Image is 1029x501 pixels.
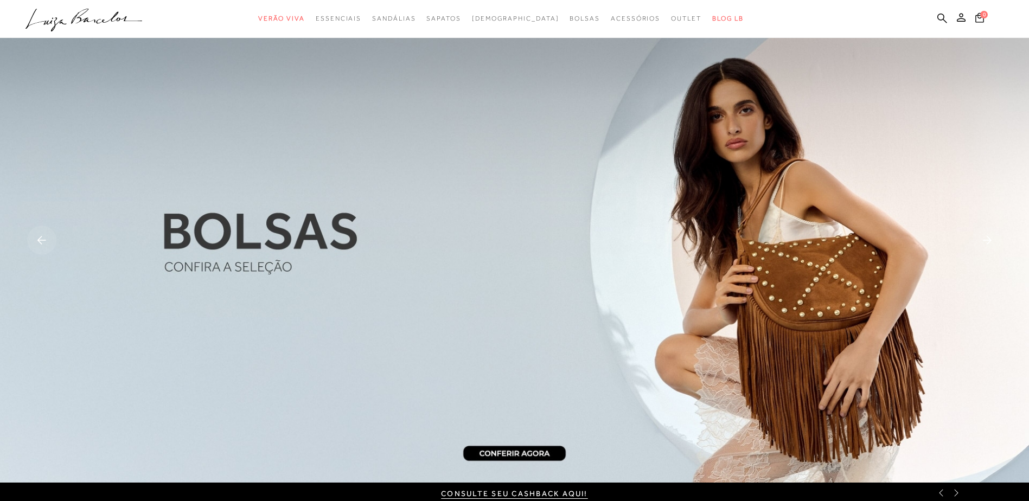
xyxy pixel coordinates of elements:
[316,15,361,22] span: Essenciais
[426,9,461,29] a: categoryNavScreenReaderText
[712,9,744,29] a: BLOG LB
[316,9,361,29] a: categoryNavScreenReaderText
[712,15,744,22] span: BLOG LB
[980,11,988,18] span: 0
[570,15,600,22] span: Bolsas
[258,15,305,22] span: Verão Viva
[472,9,559,29] a: noSubCategoriesText
[372,9,416,29] a: categoryNavScreenReaderText
[258,9,305,29] a: categoryNavScreenReaderText
[671,9,701,29] a: categoryNavScreenReaderText
[611,15,660,22] span: Acessórios
[671,15,701,22] span: Outlet
[441,489,587,498] a: Consulte seu cashback aqui!
[372,15,416,22] span: Sandálias
[611,9,660,29] a: categoryNavScreenReaderText
[426,15,461,22] span: Sapatos
[472,15,559,22] span: [DEMOGRAPHIC_DATA]
[972,12,987,27] button: 0
[570,9,600,29] a: categoryNavScreenReaderText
